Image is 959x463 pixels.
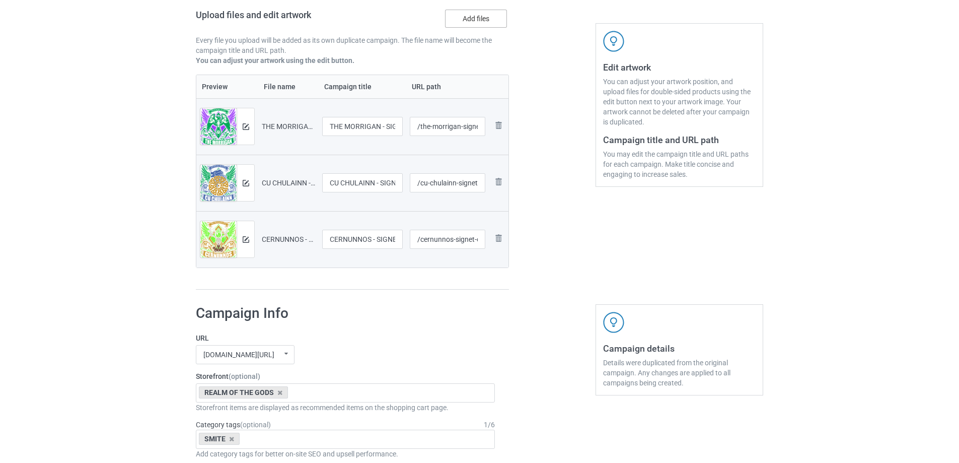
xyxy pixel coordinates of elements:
h3: Edit artwork [603,61,756,73]
th: URL path [406,75,489,98]
span: (optional) [240,421,271,429]
img: svg+xml;base64,PD94bWwgdmVyc2lvbj0iMS4wIiBlbmNvZGluZz0iVVRGLTgiPz4KPHN2ZyB3aWR0aD0iMjhweCIgaGVpZ2... [492,232,504,244]
div: REALM OF THE GODS [199,386,288,399]
div: 1 / 6 [484,420,495,430]
div: SMITE [199,433,240,445]
th: Campaign title [319,75,406,98]
div: CU CHULAINN - SIGNET CREST.png [262,178,315,188]
h3: Campaign title and URL path [603,134,756,146]
div: You may edit the campaign title and URL paths for each campaign. Make title concise and engaging ... [603,149,756,179]
label: Storefront [196,371,495,381]
div: Storefront items are displayed as recommended items on the shopping cart page. [196,403,495,413]
div: THE MORRIGAN - SIGNET CREST.png [262,121,315,131]
img: original.png [200,108,237,146]
img: svg+xml;base64,PD94bWwgdmVyc2lvbj0iMS4wIiBlbmNvZGluZz0iVVRGLTgiPz4KPHN2ZyB3aWR0aD0iMTRweCIgaGVpZ2... [243,180,249,186]
img: svg+xml;base64,PD94bWwgdmVyc2lvbj0iMS4wIiBlbmNvZGluZz0iVVRGLTgiPz4KPHN2ZyB3aWR0aD0iMTRweCIgaGVpZ2... [243,236,249,243]
img: original.png [200,221,237,259]
img: svg+xml;base64,PD94bWwgdmVyc2lvbj0iMS4wIiBlbmNvZGluZz0iVVRGLTgiPz4KPHN2ZyB3aWR0aD0iMjhweCIgaGVpZ2... [492,119,504,131]
p: Every file you upload will be added as its own duplicate campaign. The file name will become the ... [196,35,509,55]
img: svg+xml;base64,PD94bWwgdmVyc2lvbj0iMS4wIiBlbmNvZGluZz0iVVRGLTgiPz4KPHN2ZyB3aWR0aD0iMTRweCIgaGVpZ2... [243,123,249,130]
b: You can adjust your artwork using the edit button. [196,56,354,64]
h1: Campaign Info [196,304,495,322]
label: URL [196,333,495,343]
div: CERNUNNOS - SIGNET CREST.png [262,234,315,244]
span: (optional) [229,372,260,380]
img: svg+xml;base64,PD94bWwgdmVyc2lvbj0iMS4wIiBlbmNvZGluZz0iVVRGLTgiPz4KPHN2ZyB3aWR0aD0iNDJweCIgaGVpZ2... [603,31,624,52]
th: File name [258,75,319,98]
div: [DOMAIN_NAME][URL] [203,351,274,358]
h2: Upload files and edit artwork [196,10,384,28]
img: svg+xml;base64,PD94bWwgdmVyc2lvbj0iMS4wIiBlbmNvZGluZz0iVVRGLTgiPz4KPHN2ZyB3aWR0aD0iMjhweCIgaGVpZ2... [492,176,504,188]
div: Details were duplicated from the original campaign. Any changes are applied to all campaigns bein... [603,358,756,388]
div: You can adjust your artwork position, and upload files for double-sided products using the edit b... [603,77,756,127]
label: Category tags [196,420,271,430]
img: original.png [200,165,237,203]
h3: Campaign details [603,343,756,354]
label: Add files [445,10,507,28]
img: svg+xml;base64,PD94bWwgdmVyc2lvbj0iMS4wIiBlbmNvZGluZz0iVVRGLTgiPz4KPHN2ZyB3aWR0aD0iNDJweCIgaGVpZ2... [603,312,624,333]
div: Add category tags for better on-site SEO and upsell performance. [196,449,495,459]
th: Preview [196,75,258,98]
